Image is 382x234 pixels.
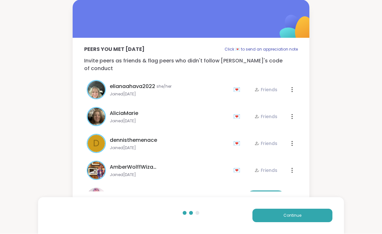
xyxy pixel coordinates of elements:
[233,112,243,122] div: 💌
[283,213,301,219] span: Continue
[233,85,243,95] div: 💌
[93,137,99,150] span: d
[110,119,229,124] span: Joined [DATE]
[110,146,229,151] span: Joined [DATE]
[247,191,285,204] button: Add Friend
[110,137,157,144] span: dennisthemenace
[225,46,298,53] p: Click 💌 to send an appreciation note
[110,173,229,178] span: Joined [DATE]
[110,110,138,117] span: AliciaMarie
[254,167,277,174] div: Friends
[87,188,106,207] img: CeeJai
[254,141,277,147] div: Friends
[254,87,277,93] div: Friends
[156,84,171,89] span: she/her
[110,164,158,171] span: AmberWolffWizard
[88,81,105,99] img: elianaahava2022
[110,92,229,97] span: Joined [DATE]
[233,139,243,149] div: 💌
[110,83,155,91] span: elianaahava2022
[84,57,298,73] p: Invite peers as friends & flag peers who didn't follow [PERSON_NAME]'s code of conduct
[110,190,128,198] span: CeeJai
[252,209,332,222] button: Continue
[88,108,105,125] img: AliciaMarie
[88,162,105,179] img: AmberWolffWizard
[254,114,277,120] div: Friends
[84,46,145,53] p: Peers you met [DATE]
[233,165,243,176] div: 💌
